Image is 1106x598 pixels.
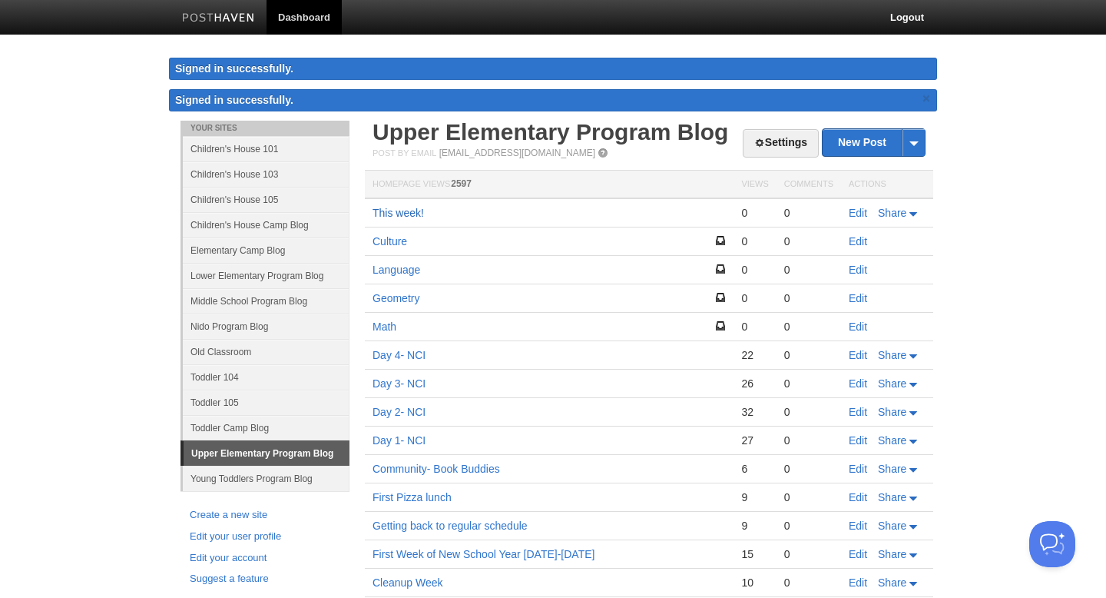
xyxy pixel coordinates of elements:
a: Geometry [373,292,419,304]
span: Share [878,520,906,532]
div: 27 [741,434,768,447]
a: Day 2- NCI [373,406,426,418]
a: Toddler Camp Blog [183,415,349,440]
div: 9 [741,490,768,504]
span: Share [878,548,906,560]
span: 2597 [451,178,472,189]
a: Middle School Program Blog [183,288,349,314]
a: Children's House Camp Blog [183,212,349,238]
div: 0 [741,291,768,305]
div: 26 [741,377,768,390]
div: 22 [741,348,768,362]
span: Share [878,491,906,503]
a: Nido Program Blog [183,314,349,339]
a: Day 3- NCI [373,377,426,390]
a: Young Toddlers Program Blog [183,466,349,491]
a: Suggest a feature [190,571,340,587]
a: Edit [849,377,867,390]
div: Signed in successfully. [169,58,937,80]
a: Edit [849,463,867,475]
a: Edit [849,349,867,361]
a: Edit your account [190,550,340,566]
div: 0 [784,206,833,220]
a: Children's House 103 [183,161,349,187]
a: Edit your user profile [190,529,340,545]
a: Edit [849,207,867,219]
a: Edit [849,406,867,418]
a: Edit [849,576,867,589]
a: Edit [849,548,867,560]
th: Homepage Views [365,171,733,199]
span: Share [878,576,906,589]
li: Your Sites [180,121,349,136]
div: 0 [784,576,833,590]
div: 0 [784,234,833,248]
a: Language [373,264,420,276]
th: Views [733,171,776,199]
div: 0 [784,490,833,504]
th: Comments [777,171,841,199]
div: 0 [784,348,833,362]
span: Share [878,349,906,361]
div: 0 [784,405,833,419]
div: 0 [784,462,833,476]
a: Lower Elementary Program Blog [183,263,349,288]
div: 0 [784,291,833,305]
a: Getting back to regular schedule [373,520,528,532]
iframe: Help Scout Beacon - Open [1029,521,1075,567]
span: Share [878,434,906,447]
a: Edit [849,434,867,447]
span: Signed in successfully. [175,94,293,106]
div: 0 [784,519,833,533]
a: First Pizza lunch [373,491,452,503]
a: Children's House 105 [183,187,349,212]
a: Upper Elementary Program Blog [184,441,349,466]
span: Post by Email [373,148,436,158]
a: New Post [823,129,925,156]
span: Share [878,377,906,390]
div: 0 [741,263,768,277]
span: Share [878,463,906,475]
div: 0 [741,234,768,248]
a: Elementary Camp Blog [183,238,349,263]
div: 0 [784,377,833,390]
img: Posthaven-bar [182,13,255,25]
div: 0 [784,547,833,561]
th: Actions [841,171,933,199]
a: Day 4- NCI [373,349,426,361]
a: Community- Book Buddies [373,463,500,475]
a: Old Classroom [183,339,349,364]
a: Edit [849,491,867,503]
span: Share [878,406,906,418]
a: Settings [743,129,819,158]
div: 0 [784,320,833,334]
a: This week! [373,207,424,219]
div: 6 [741,462,768,476]
a: Upper Elementary Program Blog [373,119,728,145]
a: Toddler 105 [183,390,349,415]
a: Edit [849,321,867,333]
a: Edit [849,292,867,304]
a: Create a new site [190,507,340,523]
a: × [919,89,933,108]
div: 15 [741,547,768,561]
div: 0 [741,320,768,334]
a: Edit [849,235,867,248]
a: Edit [849,264,867,276]
div: 10 [741,576,768,590]
a: Day 1- NCI [373,434,426,447]
span: Share [878,207,906,219]
div: 0 [741,206,768,220]
a: [EMAIL_ADDRESS][DOMAIN_NAME] [439,148,595,158]
a: First Week of New School Year [DATE]-[DATE] [373,548,594,560]
a: Math [373,321,396,333]
a: Children's House 101 [183,136,349,161]
a: Toddler 104 [183,364,349,390]
a: Culture [373,235,407,248]
div: 9 [741,519,768,533]
div: 0 [784,263,833,277]
div: 0 [784,434,833,447]
a: Edit [849,520,867,532]
div: 32 [741,405,768,419]
a: Cleanup Week [373,576,443,589]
